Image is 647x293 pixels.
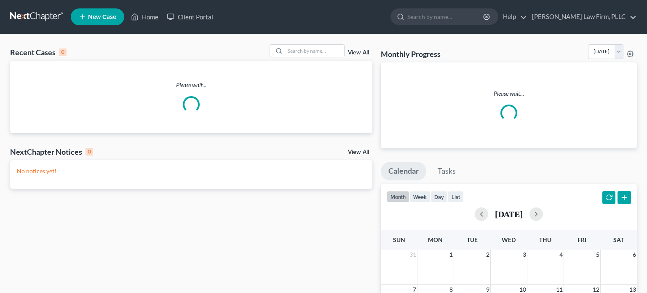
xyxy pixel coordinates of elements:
[127,9,163,24] a: Home
[10,147,93,157] div: NextChapter Notices
[10,47,67,57] div: Recent Cases
[17,167,366,175] p: No notices yet!
[393,236,405,243] span: Sun
[539,236,551,243] span: Thu
[409,250,417,260] span: 31
[499,9,527,24] a: Help
[595,250,600,260] span: 5
[430,191,448,202] button: day
[59,48,67,56] div: 0
[577,236,586,243] span: Fri
[387,191,409,202] button: month
[528,9,636,24] a: [PERSON_NAME] Law Firm, PLLC
[10,81,372,89] p: Please wait...
[163,9,217,24] a: Client Portal
[86,148,93,156] div: 0
[409,191,430,202] button: week
[407,9,484,24] input: Search by name...
[467,236,478,243] span: Tue
[448,191,464,202] button: list
[449,250,454,260] span: 1
[88,14,116,20] span: New Case
[485,250,490,260] span: 2
[381,162,426,180] a: Calendar
[502,236,516,243] span: Wed
[559,250,564,260] span: 4
[613,236,624,243] span: Sat
[348,149,369,155] a: View All
[348,50,369,56] a: View All
[495,210,523,218] h2: [DATE]
[632,250,637,260] span: 6
[428,236,443,243] span: Mon
[388,89,630,98] p: Please wait...
[522,250,527,260] span: 3
[430,162,463,180] a: Tasks
[381,49,441,59] h3: Monthly Progress
[285,45,344,57] input: Search by name...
